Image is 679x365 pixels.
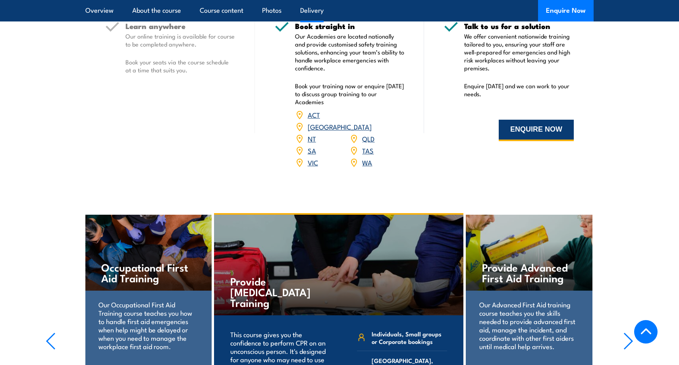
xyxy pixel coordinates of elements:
[308,134,316,143] a: NT
[230,276,324,308] h4: Provide [MEDICAL_DATA] Training
[464,22,574,30] h5: Talk to us for a solution
[295,32,405,72] p: Our Academies are located nationally and provide customised safety training solutions, enhancing ...
[125,22,235,30] h5: Learn anywhere
[308,146,316,155] a: SA
[308,157,318,167] a: VIC
[372,330,447,345] span: Individuals, Small groups or Corporate bookings
[464,32,574,72] p: We offer convenient nationwide training tailored to you, ensuring your staff are well-prepared fo...
[308,110,320,119] a: ACT
[295,82,405,106] p: Book your training now or enquire [DATE] to discuss group training to our Academies
[362,146,374,155] a: TAS
[362,134,374,143] a: QLD
[125,58,235,74] p: Book your seats via the course schedule at a time that suits you.
[98,300,198,350] p: Our Occupational First Aid Training course teaches you how to handle first aid emergencies when h...
[479,300,579,350] p: Our Advanced First Aid training course teaches you the skills needed to provide advanced first ai...
[101,262,195,283] h4: Occupational First Aid Training
[362,157,372,167] a: WA
[499,120,574,141] button: ENQUIRE NOW
[308,122,372,131] a: [GEOGRAPHIC_DATA]
[125,32,235,48] p: Our online training is available for course to be completed anywhere.
[464,82,574,98] p: Enquire [DATE] and we can work to your needs.
[295,22,405,30] h5: Book straight in
[482,262,576,283] h4: Provide Advanced First Aid Training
